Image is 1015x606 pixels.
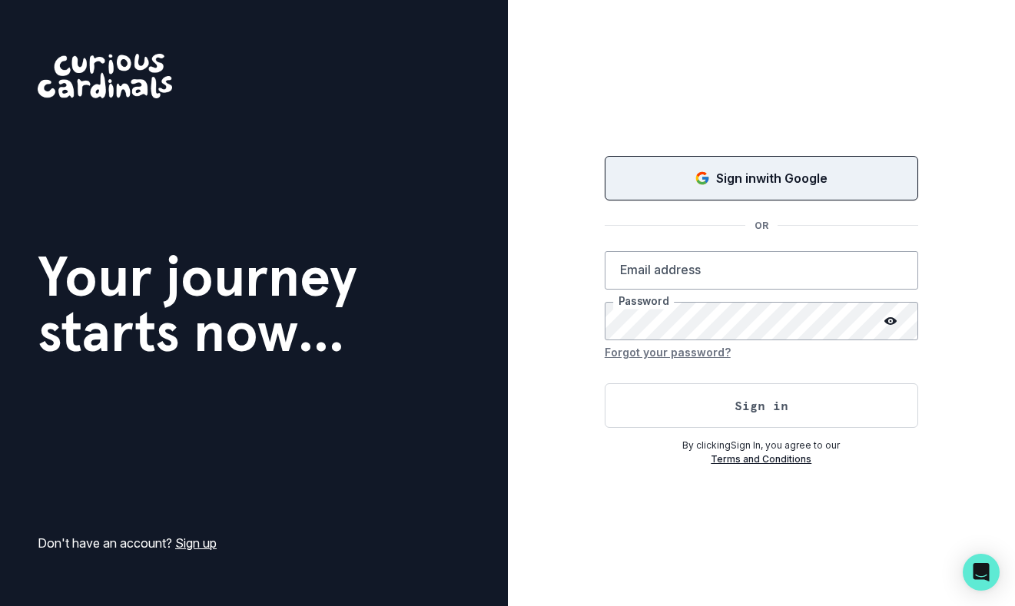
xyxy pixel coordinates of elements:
[175,535,217,551] a: Sign up
[963,554,1000,591] div: Open Intercom Messenger
[38,54,172,98] img: Curious Cardinals Logo
[711,453,811,465] a: Terms and Conditions
[605,383,918,428] button: Sign in
[716,169,828,187] p: Sign in with Google
[745,219,778,233] p: OR
[605,439,918,452] p: By clicking Sign In , you agree to our
[605,156,918,200] button: Sign in with Google (GSuite)
[38,249,357,359] h1: Your journey starts now...
[38,534,217,552] p: Don't have an account?
[605,340,731,365] button: Forgot your password?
